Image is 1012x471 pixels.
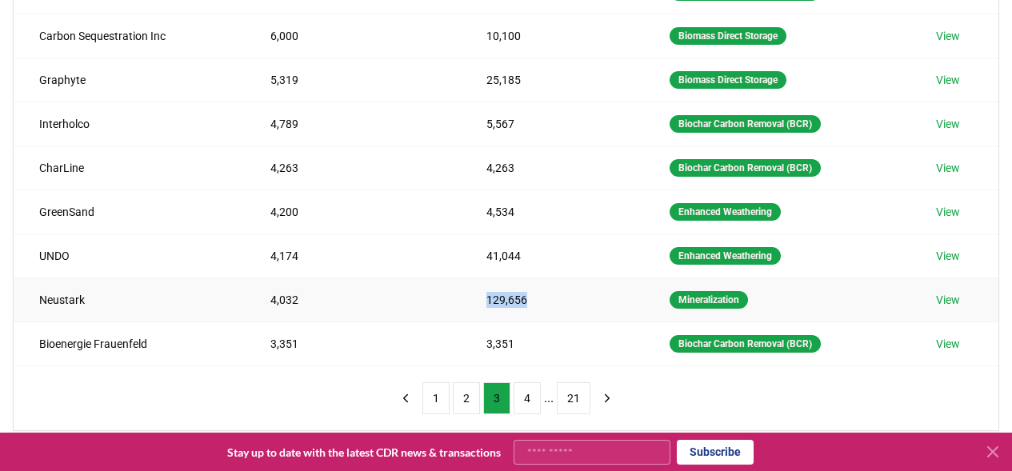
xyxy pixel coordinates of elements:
[670,159,821,177] div: Biochar Carbon Removal (BCR)
[461,146,644,190] td: 4,263
[544,389,554,408] li: ...
[936,204,960,220] a: View
[453,382,480,414] button: 2
[936,292,960,308] a: View
[14,234,245,277] td: UNDO
[670,27,786,45] div: Biomass Direct Storage
[670,71,786,89] div: Biomass Direct Storage
[245,146,461,190] td: 4,263
[936,336,960,352] a: View
[936,116,960,132] a: View
[461,102,644,146] td: 5,567
[461,190,644,234] td: 4,534
[14,190,245,234] td: GreenSand
[14,146,245,190] td: CharLine
[245,321,461,365] td: 3,351
[936,248,960,264] a: View
[245,234,461,277] td: 4,174
[461,58,644,102] td: 25,185
[14,321,245,365] td: Bioenergie Frauenfeld
[936,160,960,176] a: View
[245,14,461,58] td: 6,000
[461,277,644,321] td: 129,656
[514,382,541,414] button: 4
[245,58,461,102] td: 5,319
[245,277,461,321] td: 4,032
[936,72,960,88] a: View
[461,14,644,58] td: 10,100
[594,382,621,414] button: next page
[245,102,461,146] td: 4,789
[483,382,510,414] button: 3
[245,190,461,234] td: 4,200
[461,321,644,365] td: 3,351
[461,234,644,277] td: 41,044
[392,382,419,414] button: previous page
[670,335,821,353] div: Biochar Carbon Removal (BCR)
[14,102,245,146] td: Interholco
[557,382,590,414] button: 21
[670,247,781,265] div: Enhanced Weathering
[422,382,450,414] button: 1
[14,14,245,58] td: Carbon Sequestration Inc
[14,277,245,321] td: Neustark
[670,291,748,309] div: Mineralization
[670,203,781,221] div: Enhanced Weathering
[14,58,245,102] td: Graphyte
[670,115,821,133] div: Biochar Carbon Removal (BCR)
[936,28,960,44] a: View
